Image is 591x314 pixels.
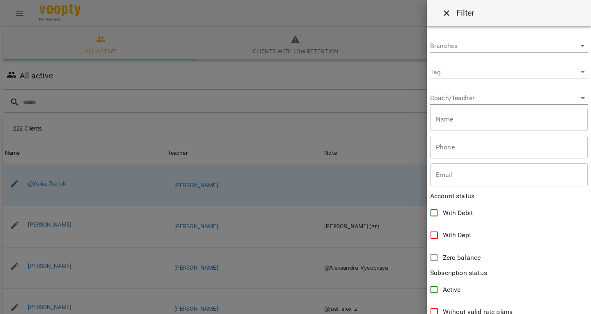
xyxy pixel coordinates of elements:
[443,208,473,218] span: With Debit
[443,230,471,240] span: With Dept
[430,191,588,201] p: Account status
[430,268,588,278] p: Subscription status
[443,285,461,295] span: Active
[456,7,475,19] h6: Filter
[443,253,481,263] span: Zero balance
[437,3,456,23] button: Close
